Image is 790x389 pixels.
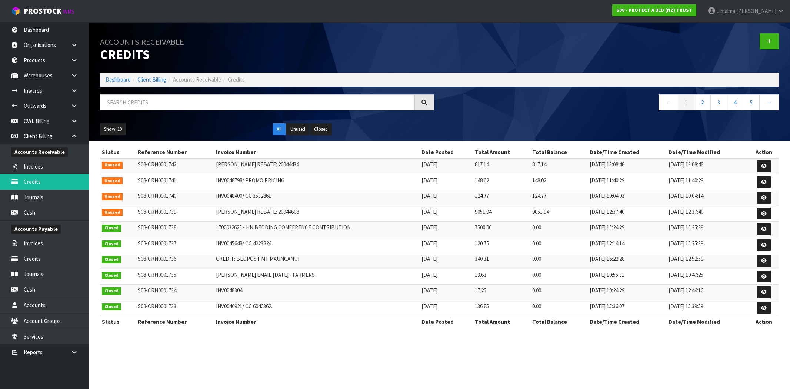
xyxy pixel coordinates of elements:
td: [DATE] 12:37:40 [588,206,667,222]
td: S08-CRN0001740 [136,190,214,206]
strong: S08 - PROTECT A BED (NZ) TRUST [616,7,692,13]
span: Accounts Receivable [173,76,221,83]
td: [PERSON_NAME] REBATE: 20044434 [214,158,420,174]
td: [DATE] 15:25:39 [667,237,749,253]
td: S08-CRN0001741 [136,174,214,190]
td: 9051.94 [473,206,531,222]
input: Search credits [100,94,415,110]
td: 120.75 [473,237,531,253]
span: Jimaima [717,7,735,14]
button: All [273,123,286,135]
td: S08-CRN0001734 [136,285,214,300]
td: INV0046921/ CC 6046362. [214,300,420,316]
span: Accounts Payable [11,225,61,234]
th: Total Amount [473,316,531,328]
td: 136.85 [473,300,531,316]
td: [DATE] 15:25:39 [667,222,749,237]
span: Closed [102,240,121,248]
td: [DATE] 12:37:40 [667,206,749,222]
td: [DATE] 15:39:59 [667,300,749,316]
th: Date Posted [420,146,473,158]
td: [DATE] [420,300,473,316]
th: Total Balance [530,146,587,158]
td: [DATE] [420,206,473,222]
td: [DATE] 10:24:29 [588,285,667,300]
a: 1 [678,94,694,110]
td: 0.00 [530,285,587,300]
button: Unused [286,123,309,135]
td: [PERSON_NAME] REBATE: 20044608 [214,206,420,222]
td: [DATE] 10:47:25 [667,269,749,285]
td: [DATE] [420,190,473,206]
th: Date/Time Created [588,316,667,328]
small: WMS [63,8,74,15]
td: [DATE] [420,253,473,269]
td: 148.02 [530,174,587,190]
td: 0.00 [530,237,587,253]
td: S08-CRN0001735 [136,269,214,285]
td: 0.00 [530,269,587,285]
td: [DATE] [420,285,473,300]
span: Closed [102,287,121,295]
td: [DATE] 15:24:29 [588,222,667,237]
span: Unused [102,193,123,200]
th: Action [749,316,779,328]
small: Accounts Receivable [100,37,184,47]
td: [DATE] 10:04:14 [667,190,749,206]
td: 1700032625 - HN BEDDING CONFERENCE CONTRIBUTION [214,222,420,237]
th: Reference Number [136,316,214,328]
th: Total Balance [530,316,587,328]
td: INV0048304 [214,285,420,300]
span: [PERSON_NAME] [736,7,776,14]
td: [DATE] [420,158,473,174]
td: 7500.00 [473,222,531,237]
button: Closed [310,123,332,135]
span: Unused [102,162,123,169]
img: cube-alt.png [11,6,20,16]
td: [DATE] 16:22:28 [588,253,667,269]
th: Action [749,146,779,158]
a: 4 [727,94,743,110]
td: [DATE] 13:08:48 [588,158,667,174]
td: S08-CRN0001733 [136,300,214,316]
td: [DATE] 11:40:29 [667,174,749,190]
td: [DATE] [420,222,473,237]
span: Closed [102,256,121,263]
a: 2 [694,94,711,110]
th: Date Posted [420,316,473,328]
td: 148.02 [473,174,531,190]
td: [DATE] 12:52:59 [667,253,749,269]
nav: Page navigation [445,94,779,113]
span: Accounts Receivable [11,147,68,157]
th: Status [100,146,136,158]
td: [DATE] [420,237,473,253]
td: 0.00 [530,253,587,269]
td: CREDIT: BEDPOST MT MAUNGANUI [214,253,420,269]
a: S08 - PROTECT A BED (NZ) TRUST [612,4,696,16]
td: [PERSON_NAME] EMAIL [DATE] - FARMERS [214,269,420,285]
a: Dashboard [106,76,131,83]
a: 5 [743,94,760,110]
td: [DATE] 12:44:16 [667,285,749,300]
h1: Credits [100,33,434,61]
td: S08-CRN0001742 [136,158,214,174]
td: INV0048400/ CC 3532861 [214,190,420,206]
td: S08-CRN0001738 [136,222,214,237]
td: [DATE] 12:14:14 [588,237,667,253]
th: Date/Time Modified [667,316,749,328]
span: Credits [228,76,245,83]
a: 3 [710,94,727,110]
a: Client Billing [137,76,166,83]
button: Show: 10 [100,123,126,135]
td: 817.14 [473,158,531,174]
td: INV0048798/ PROMO PRICING [214,174,420,190]
td: INV0045648/ CC 4223824 [214,237,420,253]
td: 17.25 [473,285,531,300]
td: [DATE] 11:40:29 [588,174,667,190]
td: S08-CRN0001737 [136,237,214,253]
td: [DATE] [420,269,473,285]
td: 124.77 [473,190,531,206]
td: [DATE] [420,174,473,190]
a: → [759,94,779,110]
span: Unused [102,177,123,185]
